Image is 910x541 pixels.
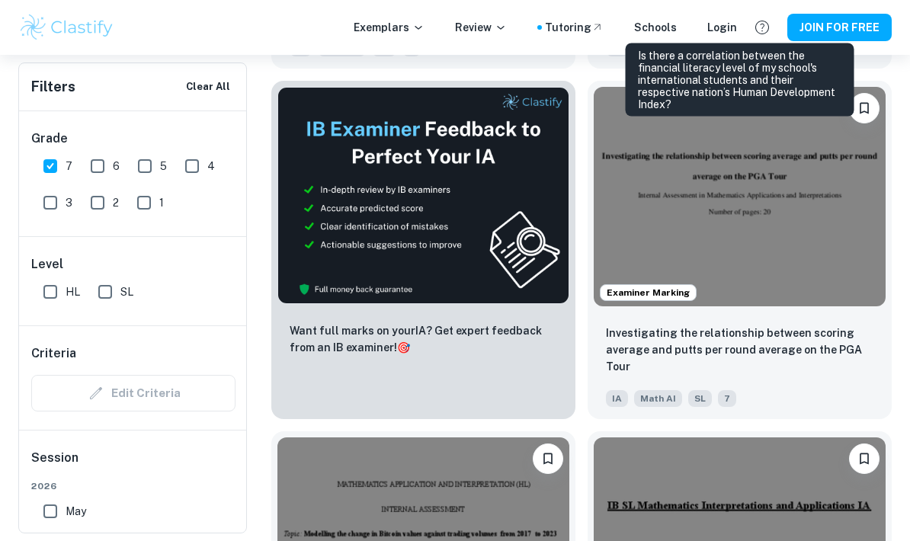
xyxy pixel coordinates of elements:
img: Math AI IA example thumbnail: Investigating the relationship between s [594,87,886,306]
a: Login [707,19,737,36]
span: 2026 [31,479,236,493]
div: Criteria filters are unavailable when searching by topic [31,375,236,411]
span: HL [66,283,80,300]
p: Review [455,19,507,36]
span: May [66,503,86,520]
button: Please log in to bookmark exemplars [849,443,880,474]
span: 🎯 [397,341,410,354]
button: Please log in to bookmark exemplars [533,443,563,474]
p: Investigating the relationship between scoring average and putts per round average on the PGA Tour [606,325,873,375]
a: Tutoring [545,19,604,36]
span: Math AI [634,390,682,407]
img: Thumbnail [277,87,569,304]
span: Examiner Marking [601,286,696,299]
span: 7 [66,158,72,174]
button: Please log in to bookmark exemplars [849,93,880,123]
span: 6 [113,158,120,174]
button: Clear All [182,75,234,98]
a: Examiner MarkingPlease log in to bookmark exemplarsInvestigating the relationship between scoring... [588,81,892,418]
div: Is there a correlation between the financial literacy level of my school's international students... [626,43,854,117]
h6: Criteria [31,344,76,363]
button: JOIN FOR FREE [787,14,892,41]
span: 2 [113,194,119,211]
h6: Level [31,255,236,274]
h6: Filters [31,76,75,98]
span: 3 [66,194,72,211]
h6: Session [31,449,236,479]
span: IA [606,390,628,407]
span: SL [688,390,712,407]
span: 1 [159,194,164,211]
a: ThumbnailWant full marks on yourIA? Get expert feedback from an IB examiner! [271,81,575,418]
span: 7 [718,390,736,407]
img: Clastify logo [18,12,115,43]
a: Schools [634,19,677,36]
button: Help and Feedback [749,14,775,40]
span: SL [120,283,133,300]
p: Exemplars [354,19,425,36]
h6: Grade [31,130,236,148]
span: 4 [207,158,215,174]
p: Want full marks on your IA ? Get expert feedback from an IB examiner! [290,322,557,356]
span: 5 [160,158,167,174]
